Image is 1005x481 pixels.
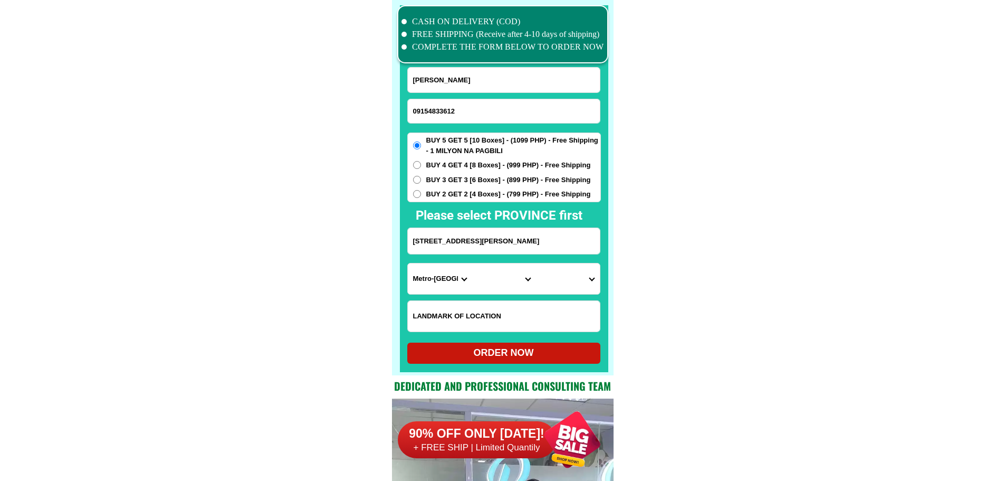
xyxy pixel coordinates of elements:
input: BUY 4 GET 4 [8 Boxes] - (999 PHP) - Free Shipping [413,161,421,169]
input: Input address [408,228,600,254]
h6: 90% OFF ONLY [DATE]! [398,426,556,442]
span: BUY 5 GET 5 [10 Boxes] - (1099 PHP) - Free Shipping - 1 MILYON NA PAGBILI [426,135,600,156]
h2: Dedicated and professional consulting team [392,378,614,394]
select: Select district [472,263,535,294]
h2: Please select PROVINCE first [416,206,696,225]
input: Input LANDMARKOFLOCATION [408,301,600,332]
span: BUY 2 GET 2 [4 Boxes] - (799 PHP) - Free Shipping [426,189,591,200]
li: FREE SHIPPING (Receive after 4-10 days of shipping) [401,28,604,41]
input: Input phone_number [408,99,600,123]
li: CASH ON DELIVERY (COD) [401,15,604,28]
span: BUY 3 GET 3 [6 Boxes] - (899 PHP) - Free Shipping [426,175,591,185]
input: BUY 3 GET 3 [6 Boxes] - (899 PHP) - Free Shipping [413,176,421,184]
input: BUY 2 GET 2 [4 Boxes] - (799 PHP) - Free Shipping [413,190,421,198]
input: BUY 5 GET 5 [10 Boxes] - (1099 PHP) - Free Shipping - 1 MILYON NA PAGBILI [413,142,421,149]
h6: + FREE SHIP | Limited Quantily [398,442,556,454]
li: COMPLETE THE FORM BELOW TO ORDER NOW [401,41,604,53]
input: Input full_name [408,68,600,92]
span: BUY 4 GET 4 [8 Boxes] - (999 PHP) - Free Shipping [426,160,591,171]
div: ORDER NOW [407,346,600,360]
select: Select province [408,263,472,294]
select: Select commune [535,263,599,294]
